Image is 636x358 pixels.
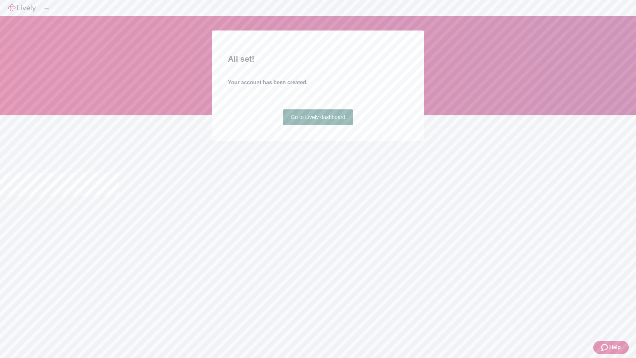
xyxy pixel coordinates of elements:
[283,109,353,125] a: Go to Lively dashboard
[601,343,609,351] svg: Zendesk support icon
[44,8,49,10] button: Log out
[609,343,621,351] span: Help
[228,79,408,87] h4: Your account has been created.
[228,53,408,65] h2: All set!
[593,341,629,354] button: Zendesk support iconHelp
[8,4,36,12] img: Lively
